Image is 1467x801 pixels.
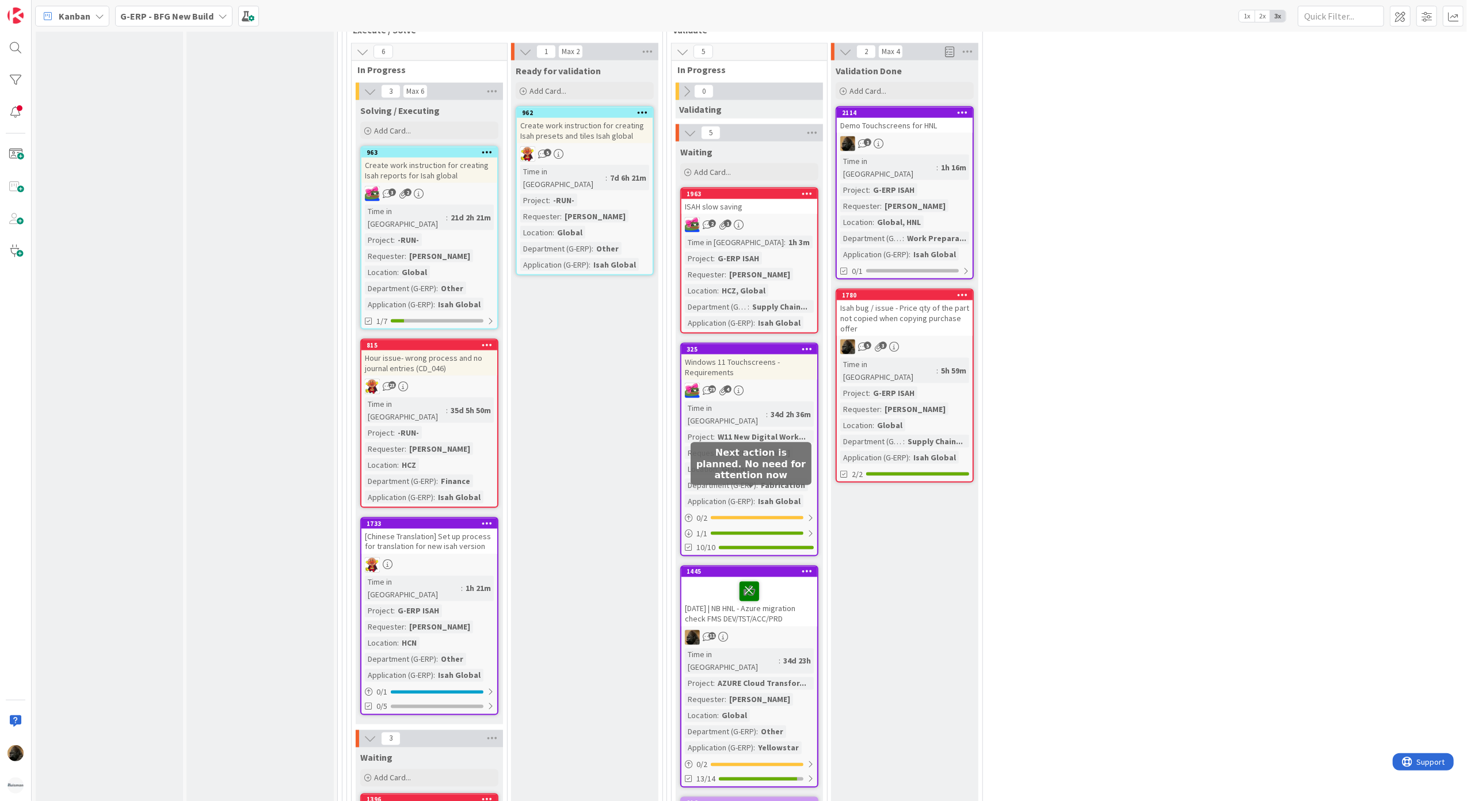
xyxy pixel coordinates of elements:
div: Requester [685,693,725,706]
div: Create work instruction for creating Isah reports for Isah global [361,158,497,183]
span: 0 / 2 [696,512,707,524]
div: JK [681,218,817,232]
div: Time in [GEOGRAPHIC_DATA] [685,402,766,427]
div: 815Hour issue- wrong process and no journal entries (CD_046) [361,340,497,376]
div: Project [520,194,548,207]
span: : [560,210,562,223]
img: LC [520,147,535,162]
div: Isah Global [435,491,483,504]
div: Global [874,419,905,432]
span: 11 [708,632,716,640]
div: JK [361,186,497,201]
span: : [436,282,438,295]
div: 963Create work instruction for creating Isah reports for Isah global [361,147,497,183]
span: 6 [374,45,393,59]
div: 1733 [367,520,497,528]
span: : [868,184,870,196]
div: 2114 [837,108,973,118]
div: 1h 21m [463,582,494,595]
div: [PERSON_NAME] [726,268,793,281]
div: Department (G-ERP) [840,435,903,448]
div: 325Windows 11 Touchscreens - Requirements [681,344,817,380]
div: 21d 2h 21m [448,211,494,224]
img: ND [840,340,855,354]
div: 1h 3m [786,236,813,249]
span: : [753,495,755,508]
div: Isah Global [590,258,639,271]
span: In Progress [677,64,813,75]
span: In Progress [357,64,493,75]
div: Department (G-ERP) [840,232,902,245]
div: Application (G-ERP) [685,742,753,754]
div: 1780Isah bug / issue - Price qty of the part not copied when copying purchase offer [837,290,973,336]
div: Requester [520,210,560,223]
span: : [880,200,882,212]
div: G-ERP ISAH [395,605,442,617]
div: Global [554,226,585,239]
div: Department (G-ERP) [365,653,436,666]
span: 5 [701,126,721,140]
div: HCN [399,637,420,650]
div: 815 [361,340,497,350]
div: [PERSON_NAME] [406,621,473,634]
div: 325 [681,344,817,354]
img: Visit kanbanzone.com [7,7,24,24]
div: Requester [840,403,880,415]
div: Time in [GEOGRAPHIC_DATA] [520,165,605,190]
div: Global [719,710,750,722]
div: Requester [840,200,880,212]
span: : [589,258,590,271]
img: avatar [7,777,24,794]
div: 34d 2h 36m [768,408,814,421]
span: 2/2 [852,468,863,480]
div: Demo Touchscreens for HNL [837,118,973,133]
span: : [713,430,715,443]
div: 35d 5h 50m [448,404,494,417]
div: Department (G-ERP) [520,242,592,255]
div: LC [361,558,497,573]
div: Global, HNL [874,216,924,228]
div: 0/2 [681,511,817,525]
span: : [446,404,448,417]
span: : [552,226,554,239]
div: 1963 [687,190,817,198]
span: : [725,268,726,281]
div: HCZ [399,459,419,471]
div: Max 2 [562,49,580,55]
div: Application (G-ERP) [520,258,589,271]
span: : [717,710,719,722]
span: : [397,266,399,279]
div: -RUN- [395,426,422,439]
div: Finance [438,475,473,487]
div: ISAH slow saving [681,199,817,214]
div: Isah Global [435,669,483,682]
div: Location [685,710,717,722]
img: JK [685,383,700,398]
span: : [872,419,874,432]
div: Application (G-ERP) [840,451,909,464]
span: : [717,284,719,297]
span: 0/1 [852,265,863,277]
span: : [872,216,874,228]
b: G-ERP - BFG New Build [120,10,214,22]
div: ND [681,630,817,645]
span: Waiting [360,752,393,764]
div: Requester [365,250,405,262]
span: 3x [1270,10,1286,22]
span: 2 [404,189,411,196]
div: 1733 [361,518,497,529]
div: 34d 23h [780,655,814,668]
input: Quick Filter... [1298,6,1384,26]
span: 3 [388,189,396,196]
span: : [433,491,435,504]
span: 0/5 [376,701,387,713]
div: 963 [361,147,497,158]
span: Kanban [59,9,90,23]
div: Project [685,252,713,265]
div: Create work instruction for creating Isah presets and tiles Isah global [517,118,653,143]
span: : [433,669,435,682]
div: 1963ISAH slow saving [681,189,817,214]
span: 5 [544,149,551,157]
span: : [753,742,755,754]
div: [PERSON_NAME] [882,403,948,415]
